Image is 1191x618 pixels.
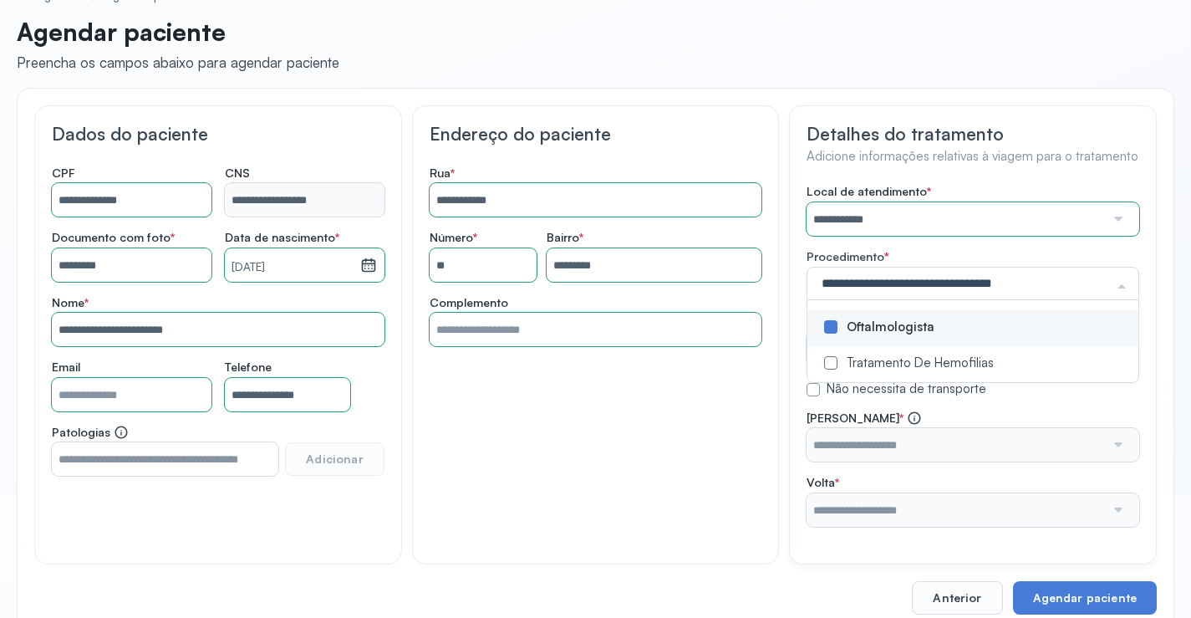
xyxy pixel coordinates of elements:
p: Agendar paciente [17,17,339,47]
h4: Adicione informações relativas à viagem para o tratamento [807,149,1139,165]
label: Não necessita de transporte [827,381,986,397]
button: Agendar paciente [1013,581,1157,615]
input: procedures-searchbox [817,275,1112,292]
span: Data de nascimento [225,230,339,245]
div: Oftalmologista [817,320,1128,336]
span: Volta [807,475,839,490]
div: Preencha os campos abaixo para agendar paciente [17,54,339,71]
h3: Dados do paciente [52,123,384,145]
span: Local de atendimento [807,184,931,199]
span: Rua [430,166,455,181]
span: Documento com foto [52,230,175,245]
h3: Endereço do paciente [430,123,762,145]
div: Tratamento De Hemofilias [817,356,1128,372]
span: Email [52,360,80,375]
span: [PERSON_NAME] [807,411,922,426]
button: Adicionar [285,442,384,476]
button: Anterior [912,581,1002,615]
span: CNS [225,166,250,181]
span: Bairro [547,230,583,245]
span: Complemento [430,295,508,310]
span: Nome [52,295,89,310]
span: Patologias [52,425,129,440]
span: CPF [52,166,75,181]
h3: Detalhes do tratamento [807,123,1139,145]
span: Telefone [225,360,272,375]
small: [DATE] [232,259,354,276]
span: Número [430,230,477,245]
span: Procedimento [807,249,884,263]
